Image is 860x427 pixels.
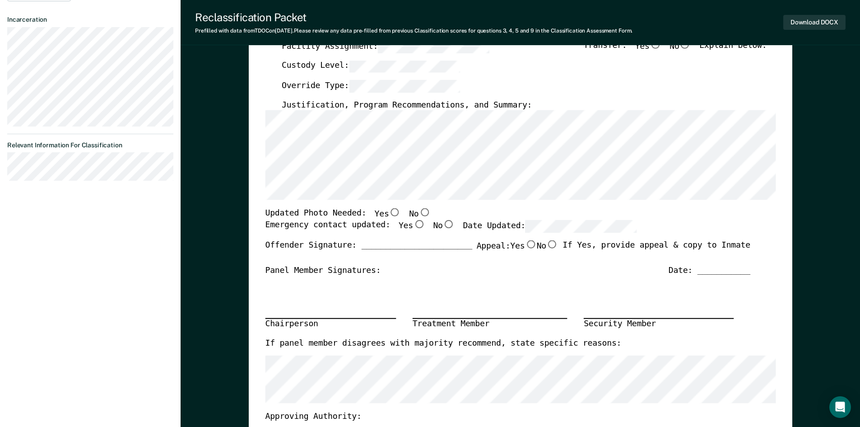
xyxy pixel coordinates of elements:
label: No [433,220,455,233]
label: Yes [510,240,536,252]
label: Yes [398,220,424,233]
label: Appeal: [476,240,558,259]
div: Treatment Member [412,318,567,330]
input: Yes [389,209,400,217]
input: Date Updated: [525,220,636,233]
input: Override Type: [349,80,460,93]
dt: Relevant Information For Classification [7,141,173,149]
label: Justification, Program Recommendations, and Summary: [281,100,531,111]
div: Prefilled with data from TDOC on [DATE] . Please review any data pre-filled from previous Classif... [195,28,632,34]
label: No [669,41,691,53]
label: If panel member disagrees with majority recommend, state specific reasons: [265,338,621,349]
label: Yes [635,41,661,53]
div: Date: ___________ [668,266,750,277]
input: No [442,220,454,228]
label: Facility Assignment: [281,41,488,53]
dt: Incarceration [7,16,173,23]
div: Approving Authority: [265,412,750,423]
div: Reclassification Packet [195,11,632,24]
label: No [409,209,431,221]
div: Offender Signature: _______________________ If Yes, provide appeal & copy to Inmate [265,240,750,266]
input: Facility Assignment: [378,41,489,53]
div: Emergency contact updated: [265,220,637,240]
input: Yes [413,220,424,228]
input: Custody Level: [349,60,460,73]
input: No [546,240,558,248]
label: Yes [374,209,400,221]
div: Updated Photo Needed: [265,209,430,221]
label: Custody Level: [281,60,460,73]
div: Panel Member Signatures: [265,266,381,277]
div: Open Intercom Messenger [829,396,851,418]
label: Override Type: [281,80,460,93]
div: Security Member [584,318,734,330]
input: Yes [525,240,536,248]
div: Chairperson [265,318,396,330]
label: Date Updated: [463,220,637,233]
div: Transfer: Explain below: [583,41,767,61]
input: No [418,209,430,217]
label: No [536,240,558,252]
button: Download DOCX [783,15,846,30]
